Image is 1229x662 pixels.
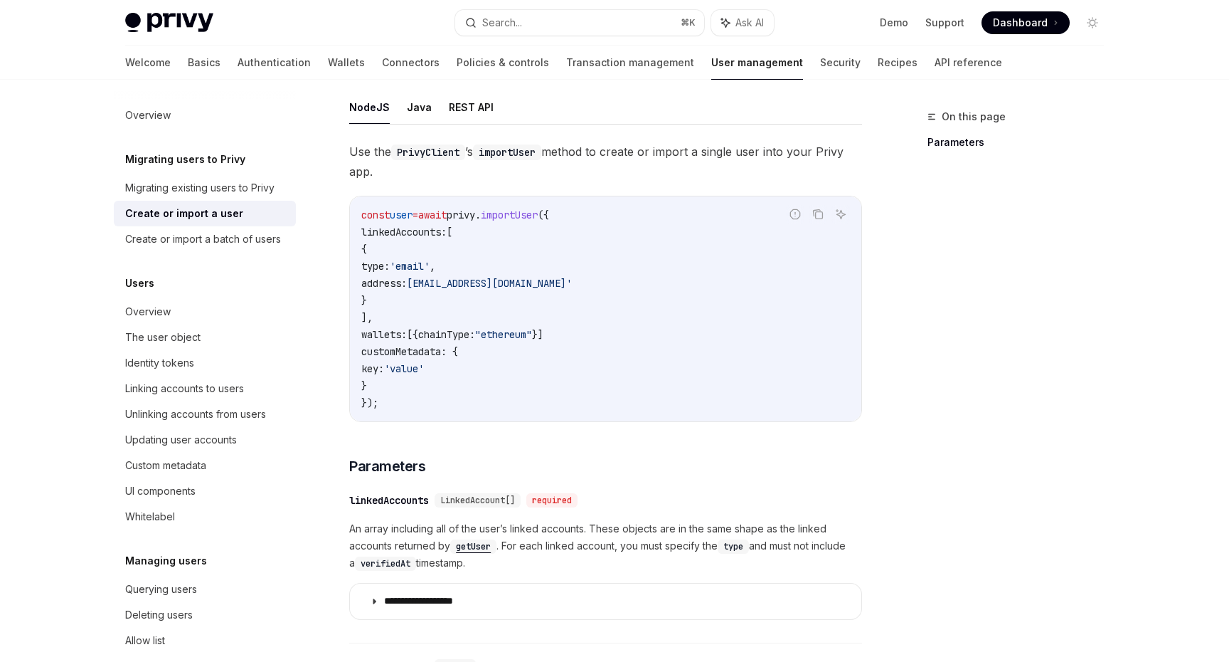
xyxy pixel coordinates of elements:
[125,231,281,248] div: Create or import a batch of users
[450,540,496,552] a: getUser
[114,577,296,602] a: Querying users
[125,508,175,525] div: Whitelabel
[475,209,481,221] span: .
[125,431,237,448] div: Updating user accounts
[349,520,862,572] span: An array including all of the user’s linked accounts. These objects are in the same shape as the ...
[430,260,435,273] span: ,
[407,90,432,124] button: Java
[114,175,296,201] a: Migrating existing users to Privy
[809,205,827,224] button: Copy the contents from the code block
[361,260,390,273] span: type:
[114,226,296,252] a: Create or import a batch of users
[125,354,194,372] div: Identity tokens
[114,504,296,530] a: Whitelabel
[361,345,441,358] span: customMetadata
[681,17,696,28] span: ⌘ K
[526,493,578,508] div: required
[407,277,572,290] span: [EMAIL_ADDRESS][DOMAIN_NAME]'
[1081,11,1104,34] button: Toggle dark mode
[125,606,193,624] div: Deleting users
[475,328,532,341] span: "ethereum"
[361,243,367,256] span: {
[482,14,522,31] div: Search...
[880,16,908,30] a: Demo
[125,275,154,292] h5: Users
[125,107,171,124] div: Overview
[125,13,213,33] img: light logo
[711,10,774,36] button: Ask AI
[413,209,418,221] span: =
[355,557,416,571] code: verifiedAt
[361,294,367,307] span: }
[407,328,418,341] span: [{
[114,602,296,628] a: Deleting users
[820,46,861,80] a: Security
[125,552,207,569] h5: Managing users
[125,483,196,500] div: UI components
[188,46,220,80] a: Basics
[361,362,384,375] span: key:
[711,46,803,80] a: User management
[418,209,447,221] span: await
[114,478,296,504] a: UI components
[981,11,1070,34] a: Dashboard
[361,396,378,409] span: });
[878,46,917,80] a: Recipes
[125,457,206,474] div: Custom metadata
[473,145,541,160] code: importUser
[114,103,296,128] a: Overview
[390,209,413,221] span: user
[935,46,1002,80] a: API reference
[447,226,452,238] span: [
[440,495,515,506] span: LinkedAccount[]
[114,325,296,350] a: The user object
[361,311,373,324] span: ],
[942,108,1006,125] span: On this page
[114,453,296,478] a: Custom metadata
[382,46,440,80] a: Connectors
[384,362,424,375] span: 'value'
[391,145,465,160] code: PrivyClient
[718,540,749,554] code: type
[538,209,549,221] span: ({
[125,205,243,222] div: Create or import a user
[125,46,171,80] a: Welcome
[349,493,429,508] div: linkedAccounts
[114,350,296,376] a: Identity tokens
[993,16,1048,30] span: Dashboard
[114,201,296,226] a: Create or import a user
[125,406,266,423] div: Unlinking accounts from users
[349,456,425,476] span: Parameters
[786,205,804,224] button: Report incorrect code
[447,209,475,221] span: privy
[532,328,543,341] span: }]
[328,46,365,80] a: Wallets
[455,10,704,36] button: Search...⌘K
[441,345,458,358] span: : {
[125,303,171,320] div: Overview
[349,142,862,182] span: Use the ’s method to create or import a single user into your Privy app.
[450,540,496,554] code: getUser
[390,260,430,273] span: 'email'
[349,90,390,124] button: NodeJS
[361,209,390,221] span: const
[114,401,296,427] a: Unlinking accounts from users
[238,46,311,80] a: Authentication
[457,46,549,80] a: Policies & controls
[831,205,850,224] button: Ask AI
[114,628,296,653] a: Allow list
[125,380,244,397] div: Linking accounts to users
[361,226,447,238] span: linkedAccounts:
[361,379,367,392] span: }
[566,46,694,80] a: Transaction management
[361,328,407,341] span: wallets:
[361,277,407,290] span: address:
[125,632,165,649] div: Allow list
[114,376,296,401] a: Linking accounts to users
[481,209,538,221] span: importUser
[927,131,1115,154] a: Parameters
[125,179,275,196] div: Migrating existing users to Privy
[925,16,964,30] a: Support
[125,581,197,598] div: Querying users
[125,329,201,346] div: The user object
